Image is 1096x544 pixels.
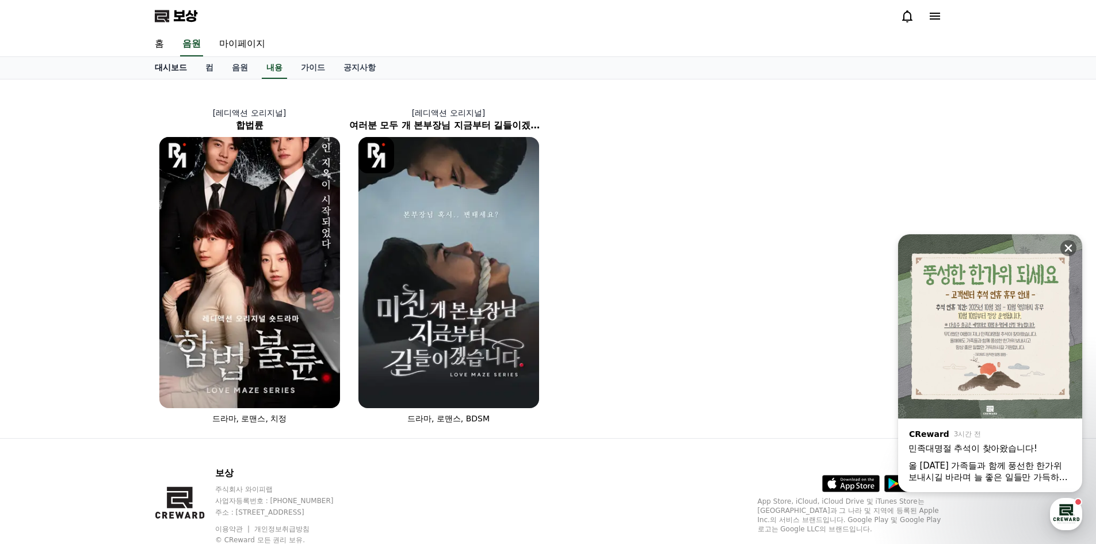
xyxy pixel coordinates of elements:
[213,108,286,117] font: [레디액션 오리지널]
[159,137,196,173] img: [객체 객체] 로고
[212,414,287,423] font: 드라마, 로맨스, 치정
[334,57,385,79] a: 공지사항
[215,525,251,533] a: 이용약관
[215,536,305,544] font: © CReward 모든 권리 보유.
[155,38,164,49] font: 홈
[262,57,287,79] a: 내용
[215,525,243,533] font: 이용약관
[76,365,148,394] a: 대화
[232,63,248,72] font: 음원
[173,8,197,24] font: 보상
[215,508,304,516] font: 주소 : [STREET_ADDRESS]
[182,38,201,49] font: 음원
[358,137,395,173] img: [객체 객체] 로고
[150,98,349,433] a: [레디액션 오리지널] 합법륜 합법륜 [객체 객체] 로고 드라마, 로맨스, 치정
[146,32,173,56] a: 홈
[105,383,119,392] span: 대화
[266,63,282,72] font: 내용
[223,57,257,79] a: 음원
[155,63,187,72] font: 대시보드
[215,497,334,505] font: 사업자등록번호 : [PHONE_NUMBER]
[210,32,274,56] a: 마이페이지
[343,63,376,72] font: 공지사항
[349,120,559,131] font: 여러분 모두 개 본부장님 지금부터 길들이겠습니다
[178,382,192,391] span: 설정
[236,120,264,131] font: 합법륜
[254,525,310,533] a: 개인정보취급방침
[159,137,340,408] img: 합법륜
[349,98,548,433] a: [레디액션 오리지널] 여러분 모두 개 본부장님 지금부터 길들이겠습니다 여러분 모두 개 본부장님 지금부터 길들이겠습니다 [객체 객체] 로고 드라마, 로맨스, BDSM
[196,57,223,79] a: 컴
[301,63,325,72] font: 가이드
[219,38,265,49] font: 마이페이지
[412,108,485,117] font: [레디액션 오리지널]
[292,57,334,79] a: 가이드
[3,365,76,394] a: 홈
[146,57,196,79] a: 대시보드
[148,365,221,394] a: 설정
[155,7,197,25] a: 보상
[215,485,273,493] font: 주식회사 와이피랩
[407,414,490,423] font: 드라마, 로맨스, BDSM
[758,497,941,533] font: App Store, iCloud, iCloud Drive 및 iTunes Store는 [GEOGRAPHIC_DATA]과 그 나라 및 지역에 등록된 Apple Inc.의 서비스...
[36,382,43,391] span: 홈
[205,63,213,72] font: 컴
[358,137,539,408] img: 여러분 모두 개 본부장님 지금부터 길들이겠습니다
[215,467,234,478] font: 보상
[180,32,203,56] a: 음원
